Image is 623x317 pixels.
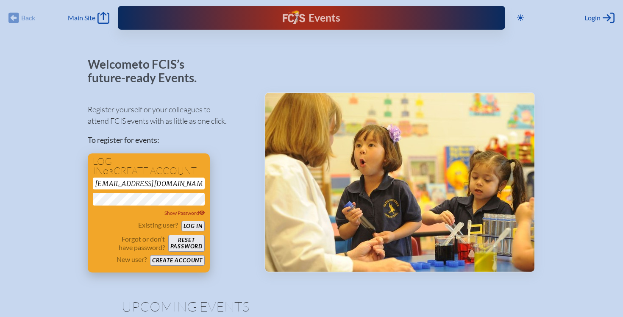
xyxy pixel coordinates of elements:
span: Main Site [68,14,95,22]
p: Existing user? [138,221,178,229]
span: or [103,167,114,176]
div: FCIS Events — Future ready [228,10,395,25]
button: Create account [150,255,205,266]
span: Show Password [164,210,205,216]
p: Forgot or don’t have password? [93,235,165,252]
h1: Log in create account [93,157,205,176]
p: Welcome to FCIS’s future-ready Events. [88,58,206,84]
input: Email [93,178,205,189]
button: Resetpassword [168,235,205,252]
span: Login [584,14,601,22]
img: Events [265,93,534,272]
h1: Upcoming Events [122,300,501,313]
a: Main Site [68,12,109,24]
p: New user? [117,255,147,264]
button: Log in [181,221,205,231]
p: To register for events: [88,134,251,146]
p: Register yourself or your colleagues to attend FCIS events with as little as one click. [88,104,251,127]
